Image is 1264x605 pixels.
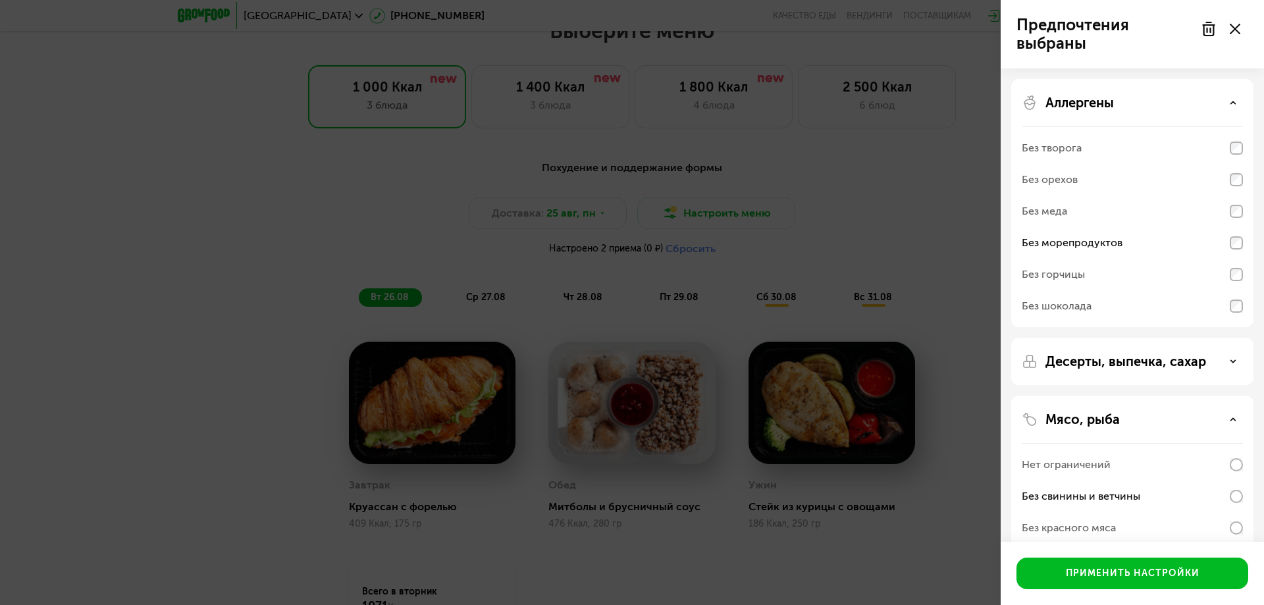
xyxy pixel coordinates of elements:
[1022,267,1085,282] div: Без горчицы
[1022,457,1111,473] div: Нет ограничений
[1066,567,1199,580] div: Применить настройки
[1022,172,1078,188] div: Без орехов
[1022,520,1116,536] div: Без красного мяса
[1045,95,1114,111] p: Аллергены
[1022,298,1092,314] div: Без шоколада
[1016,558,1248,589] button: Применить настройки
[1022,203,1067,219] div: Без меда
[1045,354,1206,369] p: Десерты, выпечка, сахар
[1045,411,1120,427] p: Мясо, рыба
[1022,488,1140,504] div: Без свинины и ветчины
[1016,16,1193,53] p: Предпочтения выбраны
[1022,140,1082,156] div: Без творога
[1022,235,1122,251] div: Без морепродуктов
